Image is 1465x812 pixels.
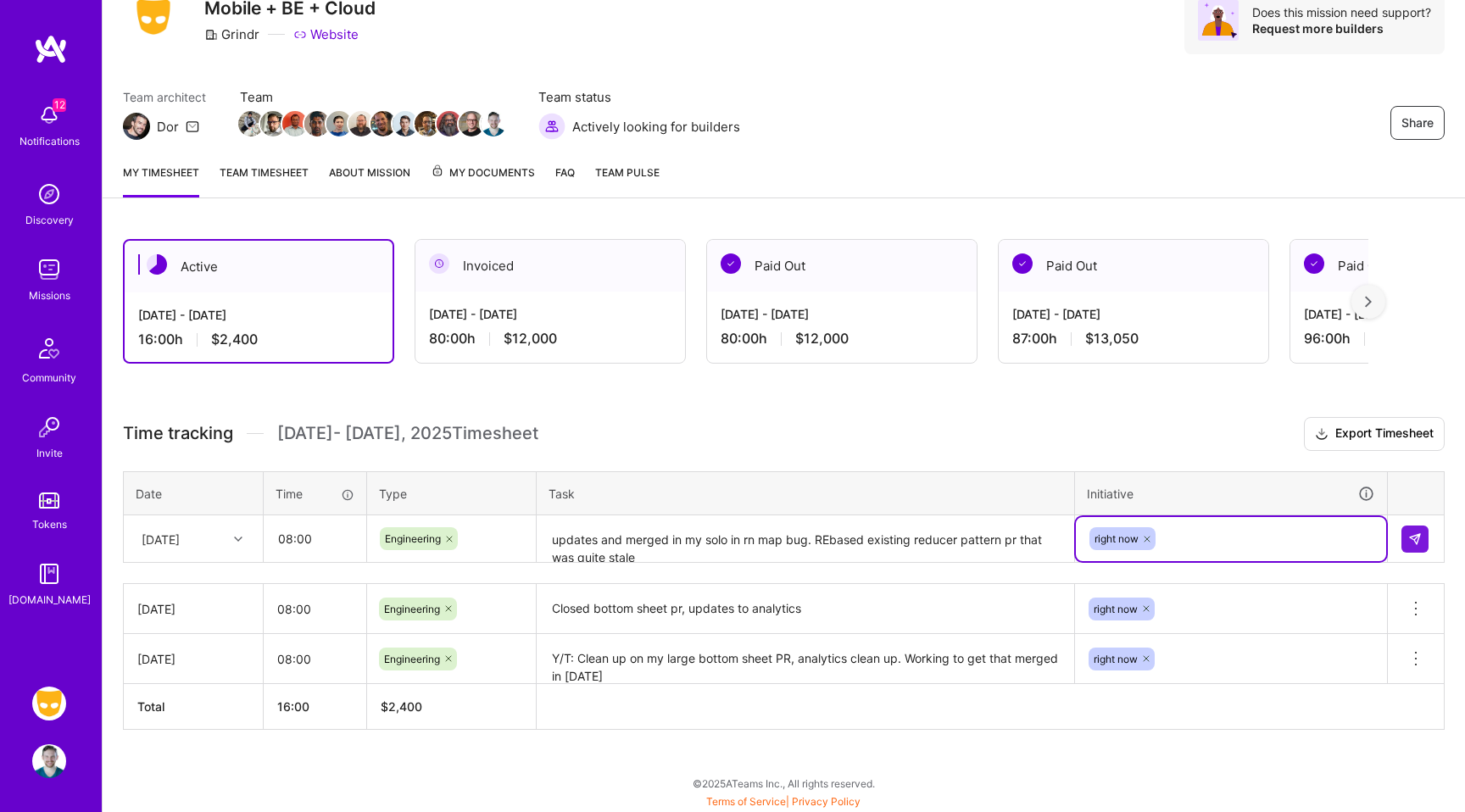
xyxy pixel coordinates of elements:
[1094,653,1138,665] span: right now
[282,111,308,136] img: Team Member Avatar
[721,330,963,348] div: 80:00 h
[431,164,535,197] a: My Documents
[555,164,575,197] a: FAQ
[431,164,535,182] span: My Documents
[304,111,330,136] img: Team Member Avatar
[137,650,249,668] div: [DATE]
[277,423,538,444] span: [DATE] - [DATE] , 2025 Timesheet
[1408,532,1422,546] img: Submit
[384,603,440,615] span: Engineering
[29,286,70,304] div: Missions
[262,109,284,138] a: Team Member Avatar
[1094,603,1138,615] span: right now
[415,111,440,136] img: Team Member Avatar
[137,600,249,618] div: [DATE]
[706,795,861,808] span: |
[721,253,741,274] img: Paid Out
[124,684,264,730] th: Total
[459,111,484,136] img: Team Member Avatar
[234,535,242,543] i: icon Chevron
[460,109,482,138] a: Team Member Avatar
[429,253,449,274] img: Invoiced
[39,492,59,509] img: tokens
[1401,114,1434,131] span: Share
[1390,106,1445,140] button: Share
[370,111,396,136] img: Team Member Avatar
[28,687,70,720] a: Grindr: Mobile + BE + Cloud
[32,410,66,444] img: Invite
[1252,4,1431,20] div: Does this mission need support?
[721,305,963,323] div: [DATE] - [DATE]
[1401,526,1430,553] div: null
[306,109,328,138] a: Team Member Avatar
[265,516,365,561] input: HH:MM
[32,744,66,778] img: User Avatar
[537,471,1075,515] th: Task
[438,109,460,138] a: Team Member Avatar
[29,328,70,369] img: Community
[125,241,393,292] div: Active
[595,164,660,197] a: Team Pulse
[328,109,350,138] a: Team Member Avatar
[32,253,66,286] img: teamwork
[238,111,264,136] img: Team Member Avatar
[1252,20,1431,36] div: Request more builders
[350,109,372,138] a: Team Member Avatar
[204,28,218,42] i: icon CompanyGray
[32,515,67,533] div: Tokens
[481,111,506,136] img: Team Member Avatar
[220,164,309,197] a: Team timesheet
[372,109,394,138] a: Team Member Avatar
[204,25,259,43] div: Grindr
[348,111,374,136] img: Team Member Avatar
[416,109,438,138] a: Team Member Avatar
[1012,305,1255,323] div: [DATE] - [DATE]
[32,177,66,211] img: discovery
[276,485,354,503] div: Time
[1304,417,1445,451] button: Export Timesheet
[284,109,306,138] a: Team Member Avatar
[186,120,199,133] i: icon Mail
[1012,330,1255,348] div: 87:00 h
[19,132,80,150] div: Notifications
[572,118,740,136] span: Actively looking for builders
[795,330,849,348] span: $12,000
[792,795,861,808] a: Privacy Policy
[538,517,1072,562] textarea: updates and merged in my solo in rn map bug. REbased existing reducer pattern pr that was quite s...
[53,98,66,112] span: 12
[157,118,179,136] div: Dor
[367,471,537,515] th: Type
[124,471,264,515] th: Date
[415,240,685,292] div: Invoiced
[706,795,786,808] a: Terms of Service
[138,306,379,324] div: [DATE] - [DATE]
[8,591,91,609] div: [DOMAIN_NAME]
[504,330,557,348] span: $12,000
[381,699,422,714] span: $ 2,400
[384,653,440,665] span: Engineering
[25,211,74,229] div: Discovery
[437,111,462,136] img: Team Member Avatar
[326,111,352,136] img: Team Member Avatar
[538,113,565,140] img: Actively looking for builders
[329,164,410,197] a: About Mission
[1085,330,1139,348] span: $13,050
[32,557,66,591] img: guide book
[1315,425,1329,443] i: icon Download
[138,331,379,348] div: 16:00 h
[385,532,441,545] span: Engineering
[264,637,366,681] input: HH:MM
[538,586,1072,632] textarea: Closed bottom sheet pr, updates to analytics
[102,762,1465,804] div: © 2025 ATeams Inc., All rights reserved.
[1095,532,1139,545] span: right now
[1087,484,1375,503] div: Initiative
[264,587,366,631] input: HH:MM
[36,444,63,462] div: Invite
[429,305,671,323] div: [DATE] - [DATE]
[32,687,66,720] img: Grindr: Mobile + BE + Cloud
[123,88,206,106] span: Team architect
[123,423,233,444] span: Time tracking
[1365,296,1372,308] img: right
[32,98,66,132] img: bell
[142,530,180,548] div: [DATE]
